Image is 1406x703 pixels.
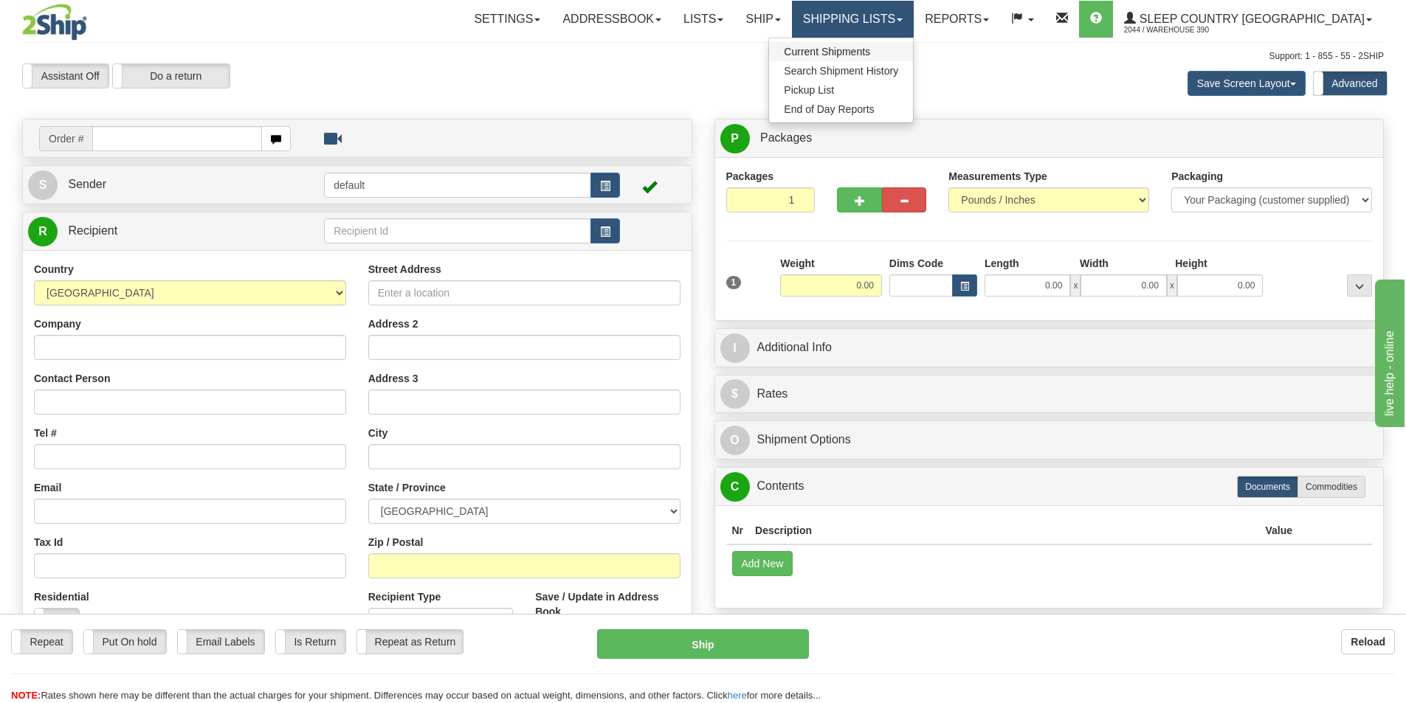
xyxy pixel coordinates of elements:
[720,333,1379,363] a: IAdditional Info
[784,46,870,58] span: Current Shipments
[749,517,1259,544] th: Description
[178,630,264,654] label: Email Labels
[34,262,74,277] label: Country
[672,1,734,38] a: Lists
[720,379,750,409] span: $
[1167,274,1177,297] span: x
[1070,274,1081,297] span: x
[324,173,591,198] input: Sender Id
[23,64,108,88] label: Assistant Off
[34,589,89,604] label: Residential
[1188,71,1306,96] button: Save Screen Layout
[22,4,87,41] img: logo2044.jpg
[34,480,61,495] label: Email
[34,316,81,331] label: Company
[720,379,1379,409] a: $Rates
[1351,636,1385,648] b: Reload
[35,609,79,632] label: No
[68,224,117,237] span: Recipient
[11,9,137,27] div: live help - online
[28,217,58,246] span: R
[769,61,913,80] a: Search Shipment History
[720,471,1379,502] a: CContents
[28,216,292,246] a: R Recipient
[769,42,913,61] a: Current Shipments
[784,103,874,115] span: End of Day Reports
[368,589,441,604] label: Recipient Type
[68,178,106,190] span: Sender
[1080,256,1109,271] label: Width
[769,80,913,100] a: Pickup List
[39,126,92,151] span: Order #
[1113,1,1383,38] a: Sleep Country [GEOGRAPHIC_DATA] 2044 / Warehouse 390
[792,1,914,38] a: Shipping lists
[985,256,1019,271] label: Length
[1171,169,1223,184] label: Packaging
[1372,276,1405,426] iframe: chat widget
[726,276,742,289] span: 1
[720,426,750,455] span: O
[1136,13,1365,25] span: Sleep Country [GEOGRAPHIC_DATA]
[368,262,441,277] label: Street Address
[551,1,672,38] a: Addressbook
[368,316,418,331] label: Address 2
[276,630,345,654] label: Is Return
[368,426,387,440] label: City
[11,690,41,701] span: NOTE:
[1124,23,1235,38] span: 2044 / Warehouse 390
[784,84,834,96] span: Pickup List
[784,65,898,77] span: Search Shipment History
[368,280,680,305] input: Enter a location
[463,1,551,38] a: Settings
[34,535,63,550] label: Tax Id
[1347,274,1372,297] div: ...
[1175,256,1207,271] label: Height
[22,50,1384,63] div: Support: 1 - 855 - 55 - 2SHIP
[914,1,1000,38] a: Reports
[28,170,324,200] a: S Sender
[34,371,110,386] label: Contact Person
[720,472,750,502] span: C
[368,535,424,550] label: Zip / Postal
[726,169,774,184] label: Packages
[535,589,680,619] label: Save / Update in Address Book
[734,1,791,38] a: Ship
[948,169,1047,184] label: Measurements Type
[324,218,591,243] input: Recipient Id
[720,124,750,153] span: P
[780,256,814,271] label: Weight
[726,517,750,544] th: Nr
[1237,476,1298,498] label: Documents
[720,333,750,363] span: I
[368,480,446,495] label: State / Province
[732,551,793,576] button: Add New
[597,629,809,659] button: Ship
[28,170,58,200] span: S
[34,426,57,440] label: Tel #
[1298,476,1365,498] label: Commodities
[1341,629,1395,654] button: Reload
[760,131,812,144] span: Packages
[1259,517,1298,544] th: Value
[889,256,943,271] label: Dims Code
[720,425,1379,455] a: OShipment Options
[368,371,418,386] label: Address 3
[769,100,913,119] a: End of Day Reports
[113,64,230,88] label: Do a return
[728,690,747,701] a: here
[357,630,463,654] label: Repeat as Return
[12,630,72,654] label: Repeat
[720,123,1379,153] a: P Packages
[1314,72,1387,95] label: Advanced
[84,630,166,654] label: Put On hold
